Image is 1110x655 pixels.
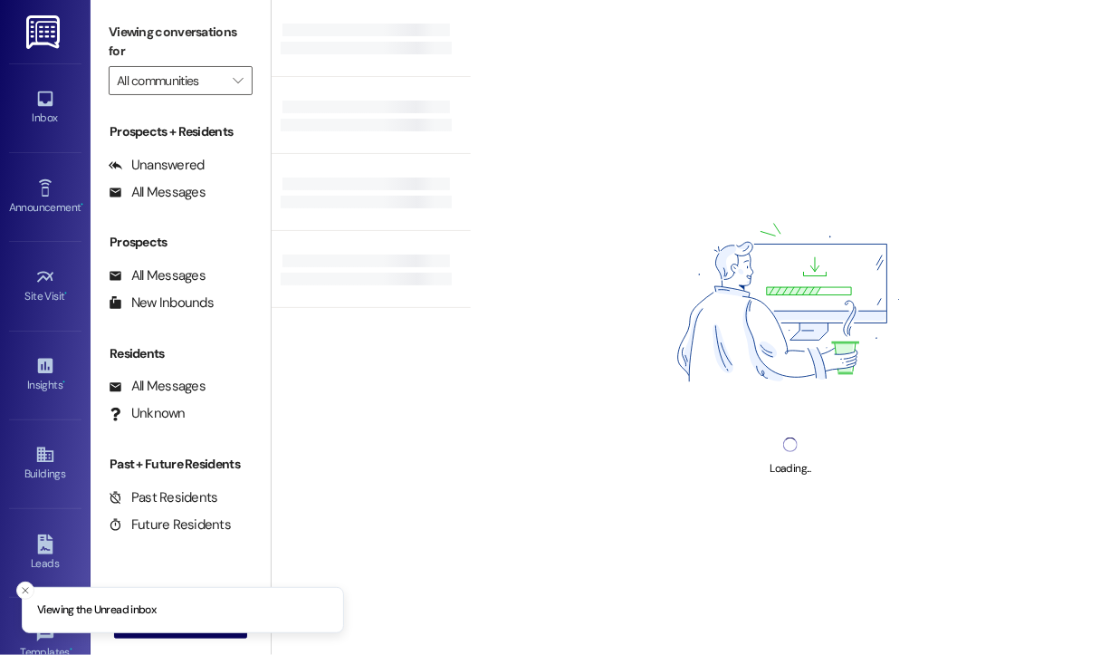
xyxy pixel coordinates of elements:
label: Viewing conversations for [109,18,253,66]
div: Prospects + Residents [91,122,271,141]
div: Past Residents [109,488,218,507]
span: • [62,376,65,389]
div: All Messages [109,266,206,285]
div: Past + Future Residents [91,455,271,474]
p: Viewing the Unread inbox [37,602,156,619]
button: Close toast [16,582,34,600]
a: Site Visit • [9,262,81,311]
img: ResiDesk Logo [26,15,63,49]
a: Leads [9,529,81,578]
div: Future Residents [109,515,231,535]
a: Insights • [9,351,81,400]
input: All communities [117,66,224,95]
div: Loading... [770,459,810,478]
a: Inbox [9,83,81,132]
div: New Inbounds [109,294,214,313]
span: • [65,287,68,300]
div: All Messages [109,183,206,202]
div: All Messages [109,377,206,396]
div: Unknown [109,404,186,423]
a: Buildings [9,439,81,488]
div: Prospects [91,233,271,252]
div: Residents [91,344,271,363]
div: Unanswered [109,156,205,175]
i:  [233,73,243,88]
span: • [81,198,83,211]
